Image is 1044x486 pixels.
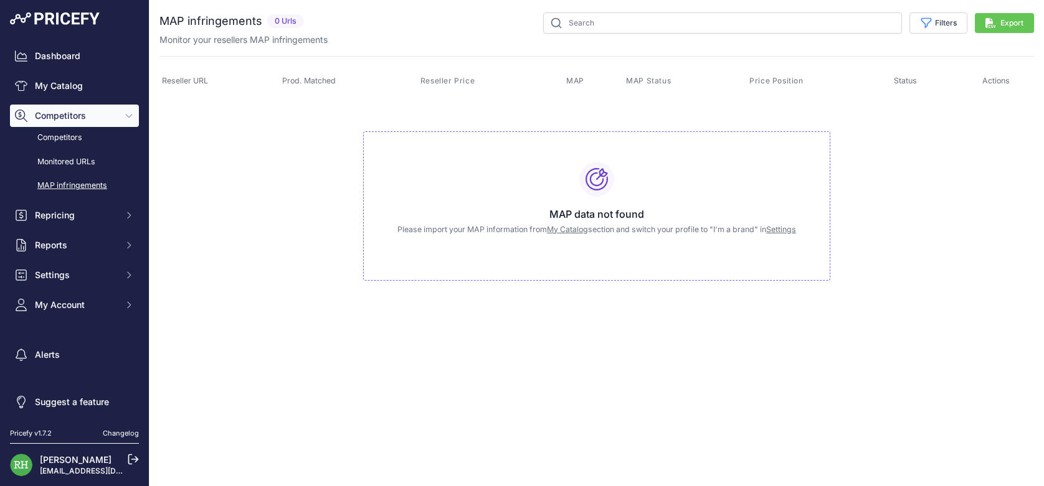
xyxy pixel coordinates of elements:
button: MAP [566,76,587,86]
span: MAP [566,76,584,86]
button: My Account [10,294,139,316]
button: Competitors [10,105,139,127]
span: 0 Urls [267,14,304,29]
nav: Sidebar [10,45,139,413]
button: Export [975,13,1034,33]
a: Dashboard [10,45,139,67]
h3: MAP data not found [374,207,820,222]
a: Changelog [103,429,139,437]
button: Settings [10,264,139,286]
span: Status [894,76,917,85]
button: Reports [10,234,139,256]
span: Repricing [35,209,116,222]
a: Alerts [10,343,139,366]
a: Competitors [10,127,139,149]
a: Suggest a feature [10,391,139,413]
span: Prod. Matched [282,76,336,85]
img: Pricefy Logo [10,12,100,25]
button: Reseller Price [420,76,477,86]
a: My Catalog [10,75,139,97]
span: Price Position [749,76,803,86]
span: Actions [982,76,1010,85]
span: Competitors [35,110,116,122]
input: Search [543,12,902,34]
div: Pricefy v1.7.2 [10,428,52,439]
button: Price Position [749,76,805,86]
a: Settings [766,225,796,234]
button: Repricing [10,204,139,227]
span: My Account [35,299,116,311]
a: MAP infringements [10,175,139,197]
span: MAP Status [626,76,671,86]
a: [EMAIL_ADDRESS][DOMAIN_NAME] [40,466,170,475]
span: Reseller Price [420,76,475,86]
a: My Catalog [547,225,588,234]
button: Filters [909,12,967,34]
button: MAP Status [626,76,673,86]
a: Monitored URLs [10,151,139,173]
p: Please import your MAP information from section and switch your profile to "I'm a brand" in [374,224,820,236]
span: Reports [35,239,116,251]
h2: MAP infringements [159,12,262,30]
span: Reseller URL [162,76,208,85]
a: [PERSON_NAME] [40,454,112,465]
span: Settings [35,269,116,281]
p: Monitor your resellers MAP infringements [159,34,328,46]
